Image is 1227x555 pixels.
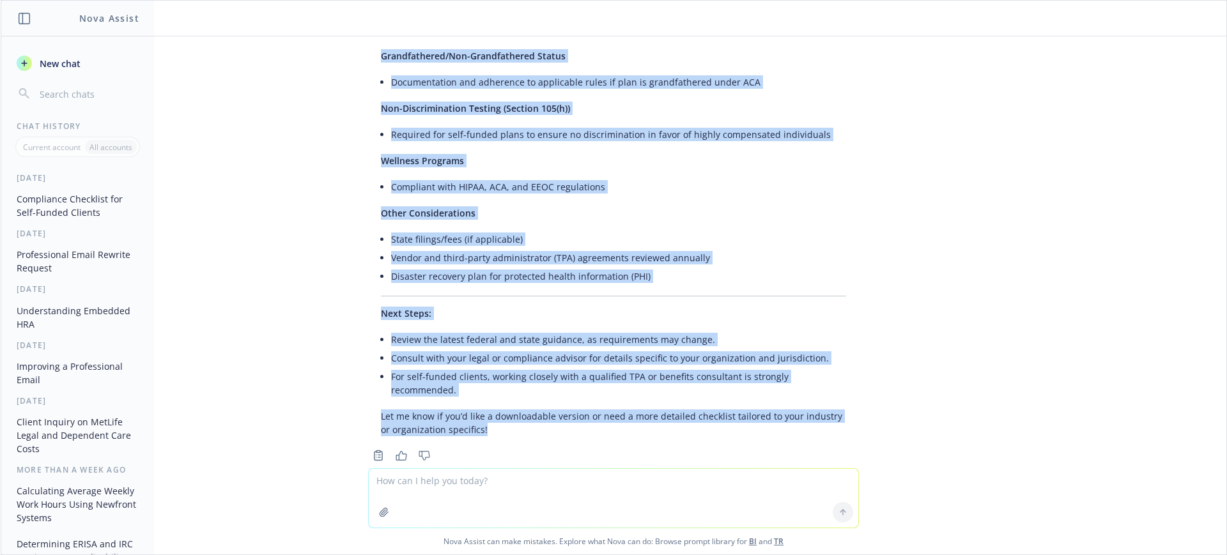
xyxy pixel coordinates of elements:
li: Consult with your legal or compliance advisor for details specific to your organization and juris... [391,349,846,367]
span: Next Steps: [381,307,431,319]
li: Vendor and third-party administrator (TPA) agreements reviewed annually [391,248,846,267]
div: More than a week ago [1,464,154,475]
li: Compliant with HIPAA, ACA, and EEOC regulations [391,178,846,196]
li: State filings/fees (if applicable) [391,230,846,248]
div: [DATE] [1,284,154,294]
span: Nova Assist can make mistakes. Explore what Nova can do: Browse prompt library for and [6,528,1221,554]
p: Current account [23,142,81,153]
svg: Copy to clipboard [373,450,384,461]
button: Calculating Average Weekly Work Hours Using Newfront Systems [12,480,144,528]
span: New chat [37,57,81,70]
div: [DATE] [1,395,154,406]
p: All accounts [89,142,132,153]
div: [DATE] [1,228,154,239]
button: New chat [12,52,144,75]
li: For self-funded clients, working closely with a qualified TPA or benefits consultant is strongly ... [391,367,846,399]
div: [DATE] [1,340,154,351]
button: Thumbs down [414,446,435,464]
button: Improving a Professional Email [12,356,144,390]
div: [DATE] [1,172,154,183]
input: Search chats [37,85,139,103]
button: Client Inquiry on MetLife Legal and Dependent Care Costs [12,411,144,459]
h1: Nova Assist [79,11,139,25]
button: Compliance Checklist for Self-Funded Clients [12,188,144,223]
p: Let me know if you’d like a downloadable version or need a more detailed checklist tailored to yo... [381,409,846,436]
span: Other Considerations [381,207,475,219]
a: TR [774,536,783,547]
button: Professional Email Rewrite Request [12,244,144,278]
li: Required for self-funded plans to ensure no discrimination in favor of highly compensated individ... [391,125,846,144]
span: Grandfathered/Non-Grandfathered Status [381,50,566,62]
span: Non-Discrimination Testing (Section 105(h)) [381,102,570,114]
button: Understanding Embedded HRA [12,300,144,335]
li: Disaster recovery plan for protected health information (PHI) [391,267,846,285]
div: Chat History [1,121,154,132]
li: Documentation and adherence to applicable rules if plan is grandfathered under ACA [391,73,846,91]
li: Review the latest federal and state guidance, as requirements may change. [391,330,846,349]
a: BI [749,536,757,547]
span: Wellness Programs [381,155,464,167]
